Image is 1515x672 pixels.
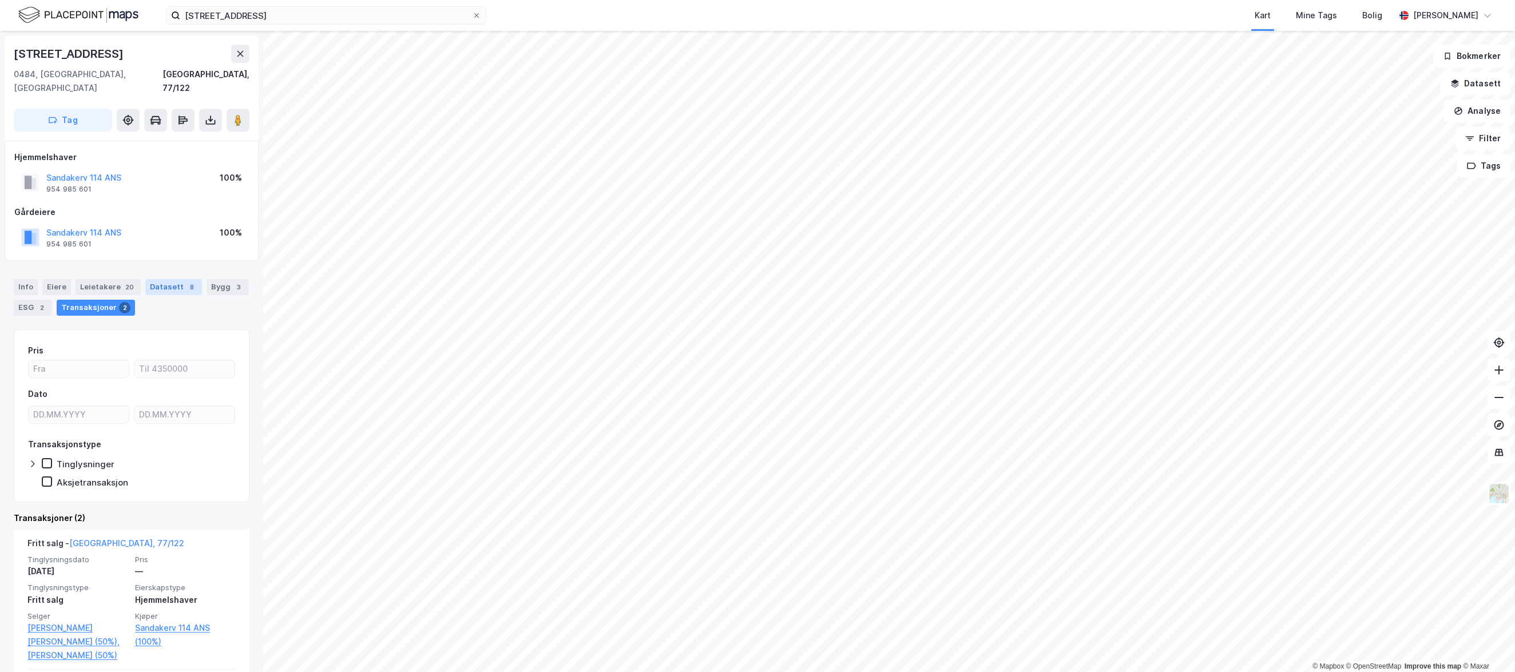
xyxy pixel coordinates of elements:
[14,109,112,132] button: Tag
[27,593,128,607] div: Fritt salg
[29,360,129,377] input: Fra
[1433,45,1510,67] button: Bokmerker
[27,555,128,564] span: Tinglysningsdato
[220,171,242,185] div: 100%
[135,564,236,578] div: —
[134,406,235,423] input: DD.MM.YYYY
[46,240,92,249] div: 954 985 601
[135,583,236,593] span: Eierskapstype
[14,205,249,219] div: Gårdeiere
[57,477,128,488] div: Aksjetransaksjon
[27,536,184,555] div: Fritt salg -
[27,583,128,593] span: Tinglysningstype
[28,387,47,401] div: Dato
[233,281,244,293] div: 3
[27,649,128,662] a: [PERSON_NAME] (50%)
[123,281,136,293] div: 20
[14,300,52,316] div: ESG
[145,279,202,295] div: Datasett
[14,150,249,164] div: Hjemmelshaver
[27,611,128,621] span: Selger
[1455,127,1510,150] button: Filter
[180,7,472,24] input: Søk på adresse, matrikkel, gårdeiere, leietakere eller personer
[1444,100,1510,122] button: Analyse
[135,621,236,649] a: Sandakerv 114 ANS (100%)
[14,67,162,95] div: 0484, [GEOGRAPHIC_DATA], [GEOGRAPHIC_DATA]
[1312,662,1344,670] a: Mapbox
[1457,154,1510,177] button: Tags
[1413,9,1478,22] div: [PERSON_NAME]
[14,279,38,295] div: Info
[1458,617,1515,672] iframe: Chat Widget
[57,459,114,470] div: Tinglysninger
[69,538,184,548] a: [GEOGRAPHIC_DATA], 77/122
[162,67,249,95] div: [GEOGRAPHIC_DATA], 77/122
[18,5,138,25] img: logo.f888ab2527a4732fd821a326f86c7f29.svg
[76,279,141,295] div: Leietakere
[29,406,129,423] input: DD.MM.YYYY
[207,279,249,295] div: Bygg
[14,45,126,63] div: [STREET_ADDRESS]
[1255,9,1271,22] div: Kart
[1488,483,1510,504] img: Z
[1405,662,1461,670] a: Improve this map
[1441,72,1510,95] button: Datasett
[1362,9,1382,22] div: Bolig
[36,302,47,313] div: 2
[1296,9,1337,22] div: Mine Tags
[27,564,128,578] div: [DATE]
[134,360,235,377] input: Til 4350000
[46,185,92,194] div: 954 985 601
[135,593,236,607] div: Hjemmelshaver
[186,281,197,293] div: 8
[220,226,242,240] div: 100%
[28,438,101,451] div: Transaksjonstype
[57,300,135,316] div: Transaksjoner
[14,511,249,525] div: Transaksjoner (2)
[42,279,71,295] div: Eiere
[27,621,128,649] a: [PERSON_NAME] [PERSON_NAME] (50%),
[135,611,236,621] span: Kjøper
[28,344,43,357] div: Pris
[1346,662,1402,670] a: OpenStreetMap
[135,555,236,564] span: Pris
[119,302,130,313] div: 2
